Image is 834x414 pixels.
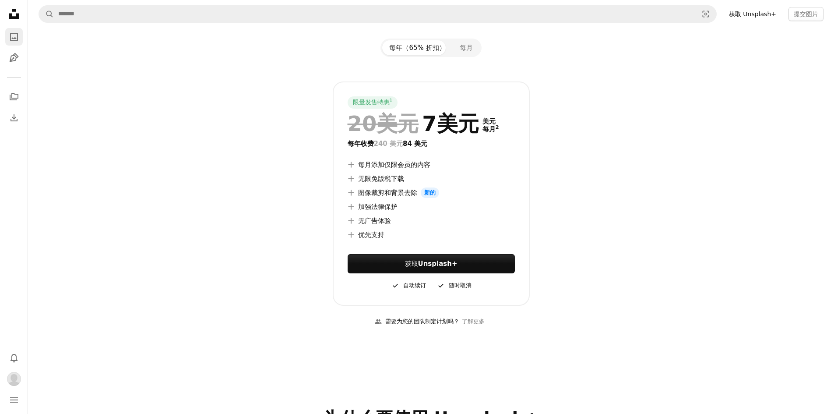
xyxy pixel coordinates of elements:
[695,6,716,22] button: Visual search
[459,315,487,329] a: 了解更多
[358,161,430,169] font: 每月添加仅限会员的内容
[348,140,374,148] font: 每年收费
[358,217,391,225] font: 无广告体验
[403,140,427,148] font: 84 美元
[424,189,436,196] font: 新的
[358,231,384,239] font: 优先支持
[5,391,23,409] button: 菜单
[418,260,457,268] font: Unsplash+
[422,111,479,136] font: 7美元
[405,260,418,268] font: 获取
[729,11,776,18] font: 获取 Unsplash+
[348,254,515,273] a: 获取Unsplash+
[5,88,23,106] a: 收藏
[5,5,23,25] a: 首页 — Unsplash
[460,44,473,52] font: 每月
[5,370,23,388] button: 轮廓
[385,318,459,325] font: 需要为您的团队制定计划吗？
[7,372,21,386] img: 用户 hua huang 的头像
[358,189,417,197] font: 图像裁剪和背景去除
[390,98,393,103] font: 1
[5,49,23,67] a: 插图
[494,125,501,133] a: 2
[374,140,403,148] font: 240 美元
[358,175,404,183] font: 无限免版税下载
[724,7,781,21] a: 获取 Unsplash+
[358,203,398,211] font: 加强法律保护
[388,98,394,107] a: 1
[5,28,23,46] a: 照片
[5,349,23,367] button: 通知
[39,6,54,22] button: 搜索 Unsplash
[403,282,426,289] font: 自动续订
[788,7,823,21] button: 提交图片
[39,5,717,23] form: 在全站范围内查找视觉效果
[462,318,485,325] font: 了解更多
[348,111,419,136] font: 20美元
[482,125,496,133] font: 每月
[449,282,472,289] font: 随时取消
[389,44,445,52] font: 每年（65% 折扣）
[5,109,23,127] a: 下载历史记录
[794,11,818,18] font: 提交图片
[353,99,390,106] font: 限量发售特惠
[482,117,496,125] font: 美元
[496,124,499,130] font: 2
